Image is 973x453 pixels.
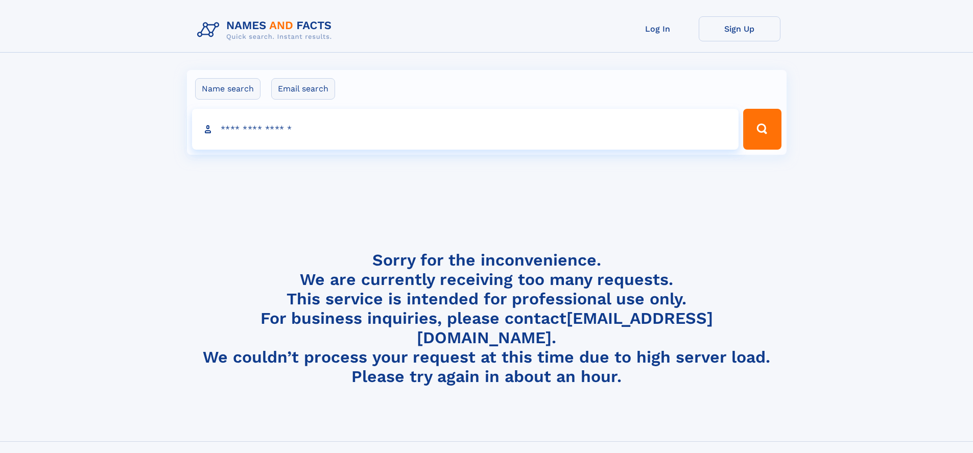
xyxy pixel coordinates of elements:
[271,78,335,100] label: Email search
[192,109,739,150] input: search input
[699,16,780,41] a: Sign Up
[195,78,260,100] label: Name search
[417,308,713,347] a: [EMAIL_ADDRESS][DOMAIN_NAME]
[743,109,781,150] button: Search Button
[617,16,699,41] a: Log In
[193,16,340,44] img: Logo Names and Facts
[193,250,780,387] h4: Sorry for the inconvenience. We are currently receiving too many requests. This service is intend...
